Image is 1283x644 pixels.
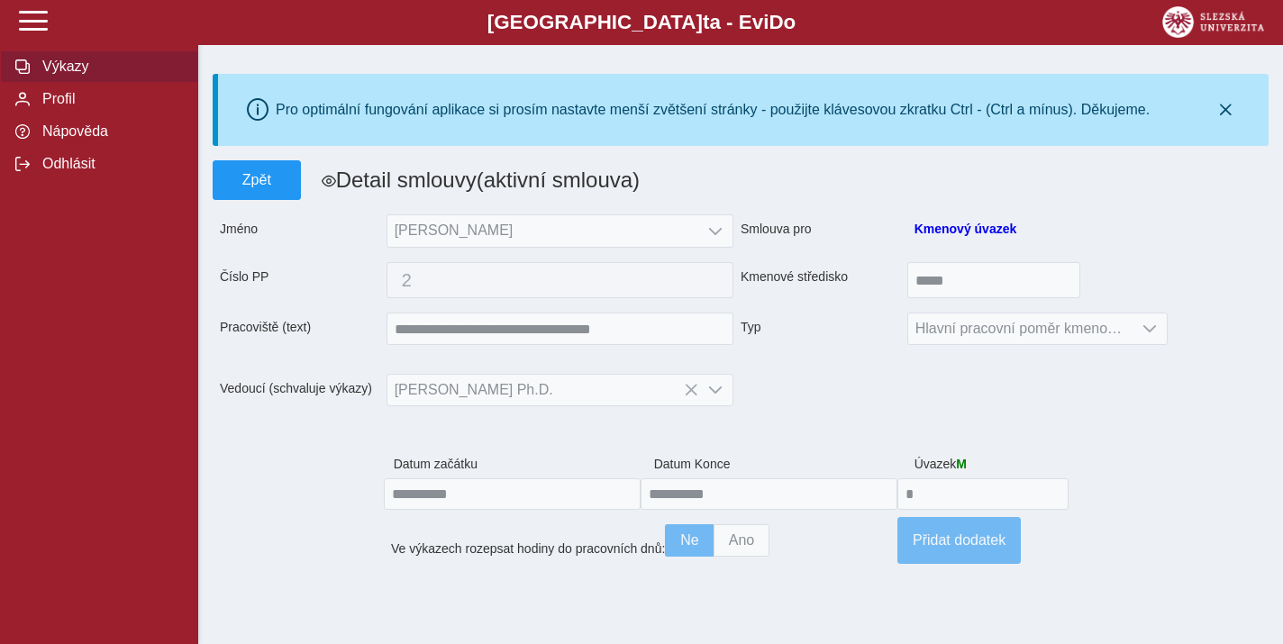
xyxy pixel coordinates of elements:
[276,102,1150,118] div: Pro optimální fungování aplikace si prosím nastavte menší zvětšení stránky - použijte klávesovou ...
[37,59,183,75] span: Výkazy
[1162,6,1264,38] img: logo_web_su.png
[784,11,796,33] span: o
[769,11,783,33] span: D
[213,313,387,345] span: Pracoviště (text)
[956,457,967,471] span: M
[477,168,640,192] span: (aktivní smlouva)
[213,160,301,200] button: Zpět
[402,270,718,291] span: 2
[907,449,994,478] span: Úvazek
[37,123,183,140] span: Nápověda
[914,222,1017,236] a: Kmenový úvazek
[384,517,897,564] div: Ve výkazech rozepsat hodiny do pracovních dnů:
[913,532,1005,549] span: Přidat dodatek
[387,449,647,478] span: Datum začátku
[37,156,183,172] span: Odhlásit
[301,160,829,200] h1: Detail smlouvy
[897,517,1021,564] button: Přidat dodatek
[733,214,907,248] span: Smlouva pro
[387,262,733,298] button: 2
[37,91,183,107] span: Profil
[647,449,907,478] span: Datum Konce
[733,262,907,298] span: Kmenové středisko
[703,11,709,33] span: t
[213,262,387,298] span: Číslo PP
[733,313,907,345] span: Typ
[54,11,1229,34] b: [GEOGRAPHIC_DATA] a - Evi
[213,374,387,406] span: Vedoucí (schvaluje výkazy)
[221,172,293,188] span: Zpět
[213,214,387,248] span: Jméno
